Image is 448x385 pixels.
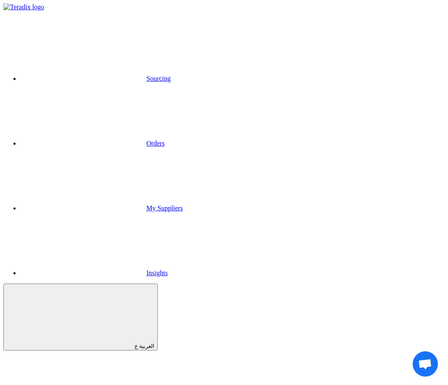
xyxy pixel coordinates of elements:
span: العربية [139,343,154,349]
a: My Suppliers [20,204,183,212]
a: Open chat [413,351,438,377]
button: العربية ع [3,284,158,350]
span: ع [135,343,138,349]
a: Insights [20,269,168,276]
a: Sourcing [20,75,171,82]
img: Teradix logo [3,3,44,11]
a: Orders [20,140,165,147]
